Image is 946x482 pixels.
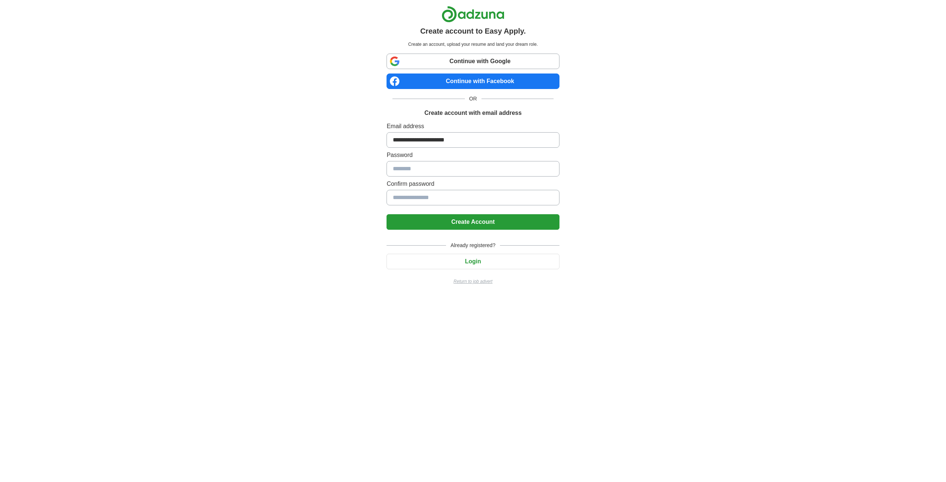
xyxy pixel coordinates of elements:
a: Return to job advert [387,278,559,285]
a: Continue with Facebook [387,74,559,89]
img: Adzuna logo [442,6,504,23]
a: Login [387,258,559,264]
span: Already registered? [446,242,500,249]
button: Login [387,254,559,269]
button: Create Account [387,214,559,230]
h1: Create account with email address [424,109,521,117]
label: Password [387,151,559,160]
label: Email address [387,122,559,131]
span: OR [465,95,481,103]
p: Create an account, upload your resume and land your dream role. [388,41,558,48]
a: Continue with Google [387,54,559,69]
h1: Create account to Easy Apply. [420,25,526,37]
label: Confirm password [387,180,559,188]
